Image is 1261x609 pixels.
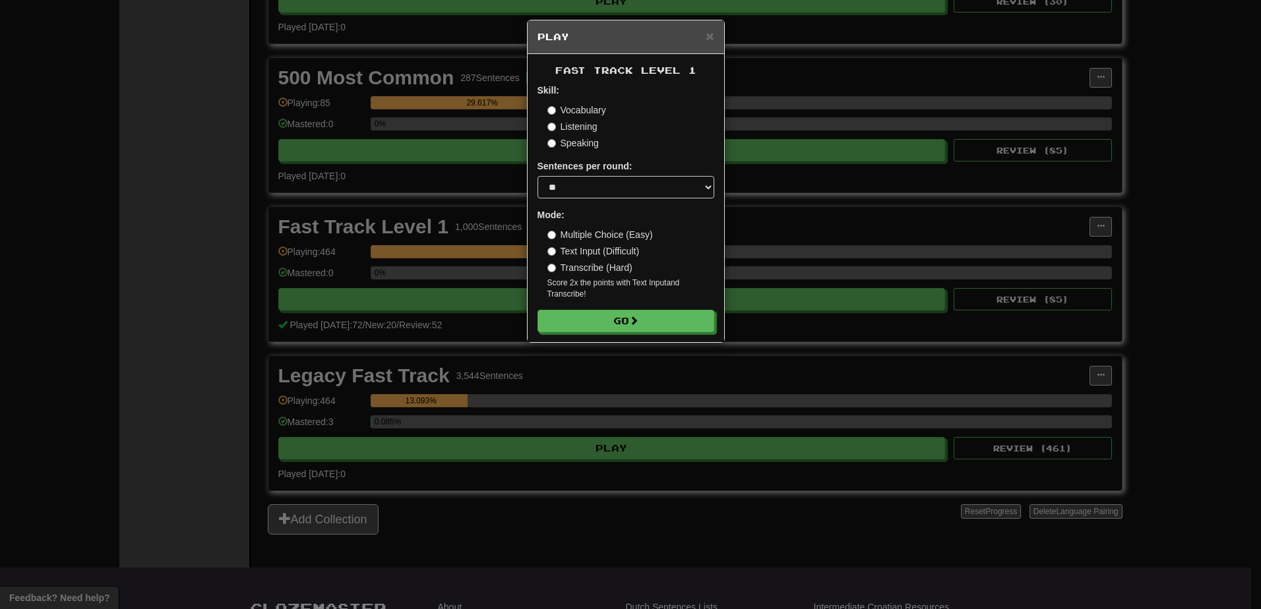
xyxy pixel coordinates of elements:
input: Transcribe (Hard) [547,264,556,272]
input: Multiple Choice (Easy) [547,231,556,239]
label: Sentences per round: [538,159,632,173]
strong: Mode: [538,210,565,220]
button: Close [706,29,714,43]
input: Speaking [547,139,556,148]
label: Multiple Choice (Easy) [547,228,653,241]
strong: Skill: [538,85,559,96]
input: Listening [547,123,556,131]
small: Score 2x the points with Text Input and Transcribe ! [547,277,714,300]
input: Vocabulary [547,106,556,115]
span: Fast Track Level 1 [555,65,696,76]
button: Go [538,310,714,332]
label: Transcribe (Hard) [547,261,632,274]
label: Speaking [547,136,599,150]
h5: Play [538,30,714,43]
input: Text Input (Difficult) [547,247,556,256]
span: × [706,28,714,43]
label: Vocabulary [547,103,606,117]
label: Listening [547,120,598,133]
label: Text Input (Difficult) [547,245,640,258]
